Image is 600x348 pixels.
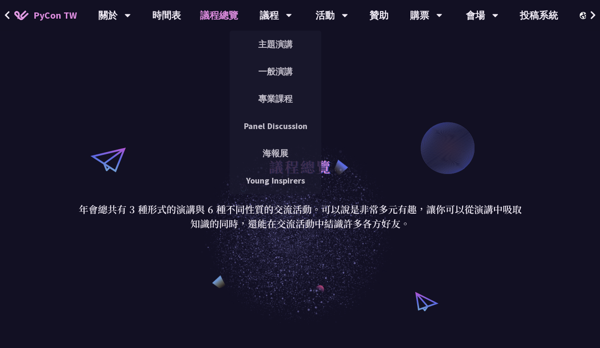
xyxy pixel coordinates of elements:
[14,11,29,20] img: Home icon of PyCon TW 2025
[230,33,321,55] a: 主題演講
[33,8,77,22] span: PyCon TW
[230,60,321,83] a: 一般演講
[230,142,321,164] a: 海報展
[78,202,522,231] p: 年會總共有 3 種形式的演講與 6 種不同性質的交流活動。可以說是非常多元有趣，讓你可以從演講中吸取知識的同時，還能在交流活動中結識許多各方好友。
[579,12,589,19] img: Locale Icon
[230,169,321,192] a: Young Inspirers
[230,115,321,137] a: Panel Discussion
[5,3,86,27] a: PyCon TW
[230,87,321,110] a: 專業課程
